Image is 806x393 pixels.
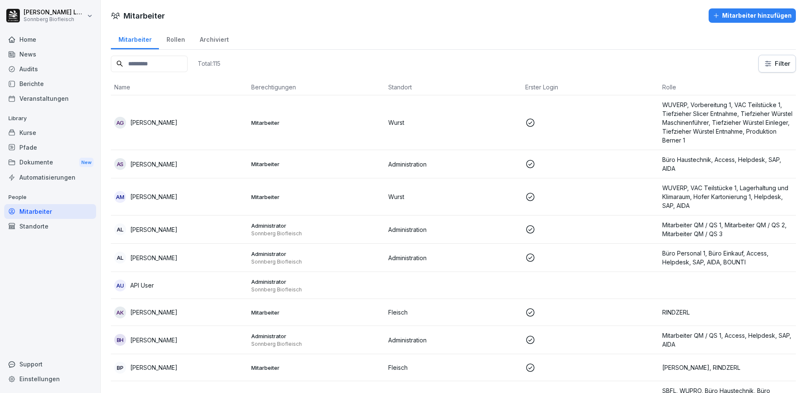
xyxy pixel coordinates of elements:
p: Sonnberg Biofleisch [251,286,382,293]
a: Berichte [4,76,96,91]
div: Mitarbeiter hinzufügen [713,11,792,20]
div: New [79,158,94,167]
th: Standort [385,79,522,95]
p: Total: 115 [198,59,220,67]
p: People [4,191,96,204]
div: AS [114,158,126,170]
p: Mitarbeiter [251,193,382,201]
a: Standorte [4,219,96,234]
div: AL [114,223,126,235]
p: Administration [388,253,519,262]
p: API User [130,281,154,290]
a: Kurse [4,125,96,140]
div: AG [114,117,126,129]
th: Erster Login [522,79,659,95]
th: Rolle [659,79,796,95]
p: Library [4,112,96,125]
div: BP [114,362,126,374]
p: Mitarbeiter [251,160,382,168]
p: Mitarbeiter QM / QS 1, Access, Helpdesk, SAP, AIDA [662,331,793,349]
p: Sonnberg Biofleisch [251,258,382,265]
a: News [4,47,96,62]
p: Administration [388,160,519,169]
p: [PERSON_NAME], RINDZERL [662,363,793,372]
button: Filter [759,55,795,72]
a: Pfade [4,140,96,155]
div: Dokumente [4,155,96,170]
p: Mitarbeiter [251,119,382,127]
p: Mitarbeiter QM / QS 1, Mitarbeiter QM / QS 2, Mitarbeiter QM / QS 3 [662,221,793,238]
p: [PERSON_NAME] [130,118,177,127]
th: Berechtigungen [248,79,385,95]
a: Archiviert [192,28,236,49]
p: Sonnberg Biofleisch [251,230,382,237]
a: Audits [4,62,96,76]
p: Mitarbeiter [251,309,382,316]
p: Sonnberg Biofleisch [251,341,382,347]
p: [PERSON_NAME] [130,363,177,372]
p: WUVERP, VAC Teilstücke 1, Lagerhaltung und Klimaraum, Hofer Kartonierung 1, Helpdesk, SAP, AIDA [662,183,793,210]
p: [PERSON_NAME] [130,253,177,262]
p: Administrator [251,332,382,340]
th: Name [111,79,248,95]
p: [PERSON_NAME] Lumetsberger [24,9,85,16]
p: WUVERP, Vorbereitung 1, VAC Teilstücke 1, Tiefzieher Slicer Entnahme, Tiefzieher Würstel Maschine... [662,100,793,145]
p: Administrator [251,222,382,229]
div: AL [114,252,126,264]
div: Filter [764,59,790,68]
a: Rollen [159,28,192,49]
p: Wurst [388,192,519,201]
p: [PERSON_NAME] [130,225,177,234]
p: Mitarbeiter [251,364,382,371]
div: AM [114,191,126,203]
p: [PERSON_NAME] [130,192,177,201]
a: Mitarbeiter [111,28,159,49]
p: Büro Haustechnik, Access, Helpdesk, SAP, AIDA [662,155,793,173]
p: Wurst [388,118,519,127]
a: DokumenteNew [4,155,96,170]
p: RINDZERL [662,308,793,317]
p: [PERSON_NAME] [130,308,177,317]
a: Mitarbeiter [4,204,96,219]
a: Einstellungen [4,371,96,386]
a: Automatisierungen [4,170,96,185]
p: Administration [388,225,519,234]
button: Mitarbeiter hinzufügen [709,8,796,23]
p: Administration [388,336,519,345]
div: AK [114,307,126,318]
p: Administrator [251,250,382,258]
p: Büro Personal 1, Büro Einkauf, Access, Helpdesk, SAP, AIDA, BOUNTI [662,249,793,266]
p: Sonnberg Biofleisch [24,16,85,22]
p: [PERSON_NAME] [130,336,177,345]
div: AU [114,280,126,291]
p: [PERSON_NAME] [130,160,177,169]
div: Support [4,357,96,371]
p: Fleisch [388,308,519,317]
a: Veranstaltungen [4,91,96,106]
h1: Mitarbeiter [124,10,165,22]
p: Fleisch [388,363,519,372]
p: Administrator [251,278,382,285]
a: Home [4,32,96,47]
div: BH [114,334,126,346]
